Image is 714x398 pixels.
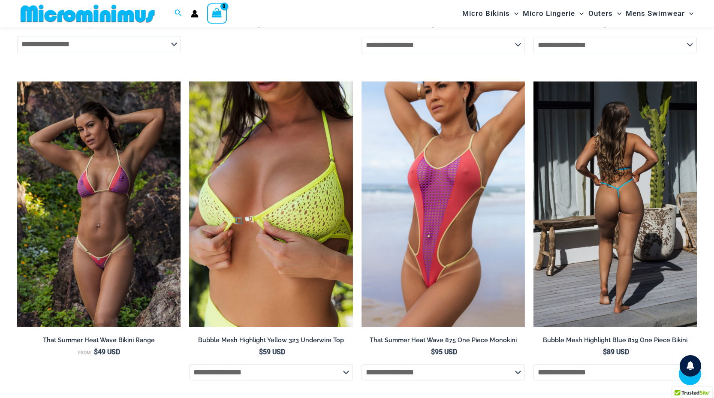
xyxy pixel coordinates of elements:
span: $ [257,20,261,28]
h2: Bubble Mesh Highlight Yellow 323 Underwire Top [189,336,352,344]
span: Mens Swimwear [626,3,685,24]
a: Mens SwimwearMenu ToggleMenu Toggle [624,3,696,24]
img: Bubble Mesh Highlight Blue 819 One Piece 03 [533,81,697,327]
span: Menu Toggle [510,3,518,24]
a: Bubble Mesh Highlight Yellow 323 Underwire Top [189,336,352,347]
span: Micro Bikinis [462,3,510,24]
span: $ [603,348,607,356]
a: That Summer Heat Wave 875 One Piece Monokini 10That Summer Heat Wave 875 One Piece Monokini 12Tha... [362,81,525,327]
bdi: 89 USD [603,348,629,356]
bdi: 49 USD [431,20,457,28]
bdi: 95 USD [431,348,457,356]
span: $ [94,348,98,356]
a: That Summer Heat Wave 3063 Tri Top 4303 Micro Bottom 01That Summer Heat Wave 3063 Tri Top 4303 Mi... [17,81,181,327]
h2: That Summer Heat Wave 875 One Piece Monokini [362,336,525,344]
img: That Summer Heat Wave 3063 Tri Top 4303 Micro Bottom 01 [17,81,181,327]
span: Menu Toggle [575,3,584,24]
span: $ [259,348,263,356]
bdi: 49 USD [603,20,629,28]
a: That Summer Heat Wave 875 One Piece Monokini [362,336,525,347]
span: Outers [588,3,613,24]
bdi: 110 USD [257,20,287,28]
a: Micro LingerieMenu ToggleMenu Toggle [521,3,586,24]
span: $ [603,20,607,28]
span: From: [78,350,92,356]
bdi: 49 USD [94,348,120,356]
a: Bubble Mesh Highlight Yellow 323 Underwire Top 01Bubble Mesh Highlight Yellow 323 Underwire Top 4... [189,81,352,327]
a: OutersMenu ToggleMenu Toggle [586,3,624,24]
a: View Shopping Cart, empty [207,3,227,23]
bdi: 59 USD [259,348,285,356]
a: Bubble Mesh Highlight Blue 819 One Piece Bikini [533,336,697,347]
span: $ [431,20,435,28]
a: Bubble Mesh Highlight Blue 819 One Piece 01Bubble Mesh Highlight Blue 819 One Piece 03Bubble Mesh... [533,81,697,327]
a: Micro BikinisMenu ToggleMenu Toggle [460,3,521,24]
h2: That Summer Heat Wave Bikini Range [17,336,181,344]
a: Account icon link [191,10,199,18]
a: Search icon link [175,8,182,19]
span: Menu Toggle [613,3,621,24]
bdi: 49 USD [87,20,113,28]
a: That Summer Heat Wave Bikini Range [17,336,181,347]
span: $ [431,348,435,356]
img: That Summer Heat Wave 875 One Piece Monokini 10 [362,81,525,327]
img: Bubble Mesh Highlight Yellow 323 Underwire Top 01 [189,81,352,327]
img: MM SHOP LOGO FLAT [17,4,158,23]
span: Menu Toggle [685,3,693,24]
nav: Site Navigation [459,1,697,26]
span: Micro Lingerie [523,3,575,24]
h2: Bubble Mesh Highlight Blue 819 One Piece Bikini [533,336,697,344]
span: $ [87,20,91,28]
